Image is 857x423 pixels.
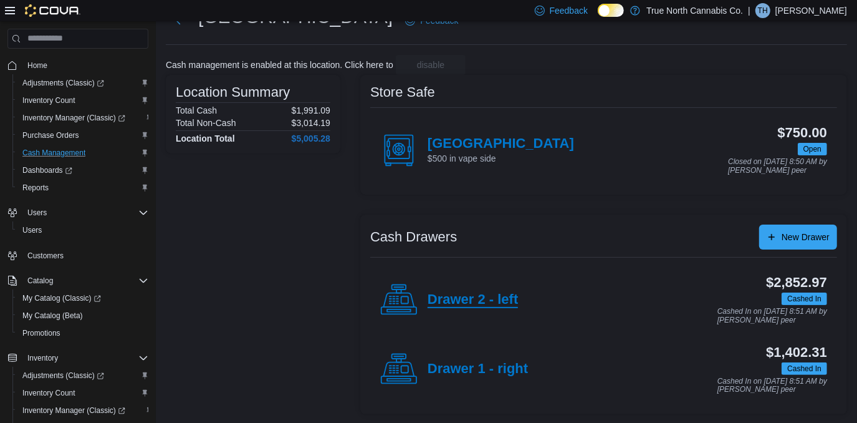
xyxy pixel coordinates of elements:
[22,205,52,220] button: Users
[2,204,153,221] button: Users
[803,143,821,155] span: Open
[17,75,148,90] span: Adjustments (Classic)
[17,291,148,306] span: My Catalog (Classic)
[292,118,330,128] p: $3,014.19
[12,367,153,384] a: Adjustments (Classic)
[17,75,109,90] a: Adjustments (Classic)
[17,93,148,108] span: Inventory Count
[22,165,72,175] span: Dashboards
[17,368,109,383] a: Adjustments (Classic)
[27,61,47,70] span: Home
[12,402,153,419] a: Inventory Manager (Classic)
[22,388,75,398] span: Inventory Count
[176,118,236,128] h6: Total Non-Cash
[370,230,457,245] h3: Cash Drawers
[12,74,153,92] a: Adjustments (Classic)
[17,110,148,125] span: Inventory Manager (Classic)
[17,308,148,323] span: My Catalog (Beta)
[27,276,53,286] span: Catalog
[17,386,148,401] span: Inventory Count
[22,351,63,366] button: Inventory
[166,60,393,70] p: Cash management is enabled at this location. Click here to
[17,110,130,125] a: Inventory Manager (Classic)
[550,4,588,17] span: Feedback
[17,403,130,418] a: Inventory Manager (Classic)
[766,275,827,290] h3: $2,852.97
[759,225,837,250] button: New Drawer
[17,403,148,418] span: Inventory Manager (Classic)
[22,273,58,288] button: Catalog
[17,145,148,160] span: Cash Management
[2,349,153,367] button: Inventory
[22,130,79,140] span: Purchase Orders
[12,221,153,239] button: Users
[22,57,148,73] span: Home
[787,363,821,374] span: Cashed In
[12,307,153,324] button: My Catalog (Beta)
[17,93,80,108] a: Inventory Count
[428,361,528,377] h4: Drawer 1 - right
[755,3,770,18] div: Toni Howell
[17,223,47,238] a: Users
[782,293,827,305] span: Cashed In
[428,292,518,308] h4: Drawer 2 - left
[717,308,827,324] p: Cashed In on [DATE] 8:51 AM by [PERSON_NAME] peer
[17,308,88,323] a: My Catalog (Beta)
[12,384,153,402] button: Inventory Count
[17,163,77,178] a: Dashboards
[417,59,444,71] span: disable
[12,162,153,179] a: Dashboards
[22,78,104,88] span: Adjustments (Classic)
[646,3,743,18] p: True North Cannabis Co.
[27,208,47,218] span: Users
[22,328,60,338] span: Promotions
[782,362,827,375] span: Cashed In
[22,273,148,288] span: Catalog
[22,225,42,235] span: Users
[17,145,90,160] a: Cash Management
[370,85,435,100] h3: Store Safe
[2,272,153,289] button: Catalog
[22,293,101,303] span: My Catalog (Classic)
[27,251,64,261] span: Customers
[22,248,69,263] a: Customers
[778,125,827,140] h3: $750.00
[22,248,148,263] span: Customers
[17,128,84,143] a: Purchase Orders
[176,105,217,115] h6: Total Cash
[292,134,330,143] h4: $5,005.28
[396,55,466,75] button: disable
[17,386,80,401] a: Inventory Count
[22,371,104,381] span: Adjustments (Classic)
[12,179,153,197] button: Reports
[17,326,65,341] a: Promotions
[17,180,148,195] span: Reports
[12,109,153,127] a: Inventory Manager (Classic)
[22,406,125,416] span: Inventory Manager (Classic)
[2,56,153,74] button: Home
[728,158,827,175] p: Closed on [DATE] 8:50 AM by [PERSON_NAME] peer
[12,289,153,307] a: My Catalog (Classic)
[428,152,574,165] p: $500 in vape side
[17,291,106,306] a: My Catalog (Classic)
[782,231,830,243] span: New Drawer
[12,144,153,162] button: Cash Management
[25,4,80,17] img: Cova
[176,85,290,100] h3: Location Summary
[12,127,153,144] button: Purchase Orders
[428,136,574,152] h4: [GEOGRAPHIC_DATA]
[176,134,235,143] h4: Location Total
[22,311,83,321] span: My Catalog (Beta)
[17,368,148,383] span: Adjustments (Classic)
[22,95,75,105] span: Inventory Count
[12,324,153,342] button: Promotions
[748,3,750,18] p: |
[22,113,125,123] span: Inventory Manager (Classic)
[17,180,54,195] a: Reports
[2,246,153,265] button: Customers
[798,143,827,155] span: Open
[766,345,827,360] h3: $1,402.31
[22,205,148,220] span: Users
[17,223,148,238] span: Users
